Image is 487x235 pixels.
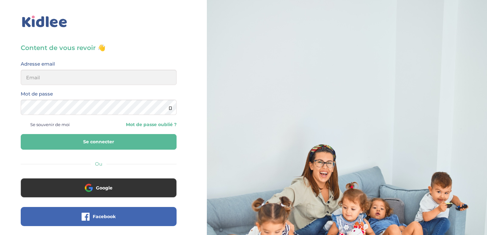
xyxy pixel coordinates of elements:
button: Se connecter [21,134,177,150]
button: Facebook [21,207,177,226]
button: Google [21,178,177,197]
img: facebook.png [82,213,90,221]
span: Se souvenir de moi [30,120,70,129]
label: Adresse email [21,60,55,68]
a: Facebook [21,218,177,224]
img: google.png [85,184,93,192]
span: Facebook [93,213,116,220]
a: Mot de passe oublié ? [104,122,177,128]
span: Ou [95,161,102,167]
input: Email [21,70,177,85]
a: Google [21,189,177,195]
span: Google [96,185,113,191]
label: Mot de passe [21,90,53,98]
h3: Content de vous revoir 👋 [21,43,177,52]
img: logo_kidlee_bleu [21,14,69,29]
